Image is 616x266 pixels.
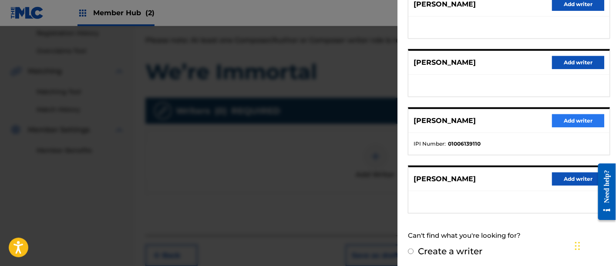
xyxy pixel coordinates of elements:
span: Member Hub [93,8,155,18]
img: MLC Logo [10,7,44,19]
p: [PERSON_NAME] [414,116,476,126]
div: Drag [575,233,580,259]
button: Add writer [552,56,604,69]
div: Can't find what you're looking for? [408,226,610,245]
button: Add writer [552,114,604,127]
img: Top Rightsholders [77,8,88,18]
span: (2) [145,9,155,17]
iframe: Resource Center [592,156,616,226]
label: Create a writer [418,246,482,256]
strong: 01006139110 [448,140,481,148]
p: [PERSON_NAME] [414,174,476,184]
iframe: Chat Widget [572,224,616,266]
p: [PERSON_NAME] [414,57,476,68]
button: Add writer [552,173,604,186]
span: IPI Number : [414,140,446,148]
